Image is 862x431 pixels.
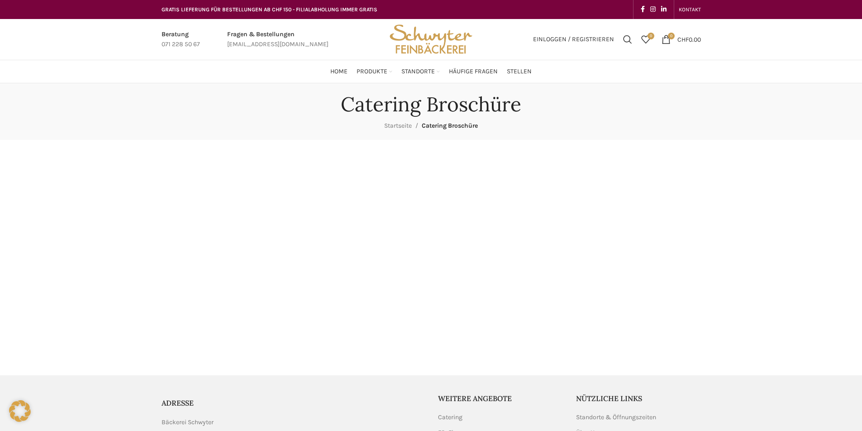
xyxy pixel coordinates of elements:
span: Standorte [401,67,435,76]
a: KONTAKT [679,0,701,19]
span: 0 [648,33,654,39]
span: ADRESSE [162,398,194,407]
h5: Nützliche Links [576,393,701,403]
span: Bäckerei Schwyter [162,417,214,427]
a: Standorte & Öffnungszeiten [576,413,657,422]
a: Instagram social link [648,3,658,16]
span: Produkte [357,67,387,76]
div: Main navigation [157,62,705,81]
a: 0 CHF0.00 [657,30,705,48]
a: Standorte [401,62,440,81]
a: Home [330,62,348,81]
span: Catering Broschüre [422,122,478,129]
bdi: 0.00 [677,35,701,43]
span: Stellen [507,67,532,76]
span: CHF [677,35,689,43]
a: Einloggen / Registrieren [529,30,619,48]
div: Meine Wunschliste [637,30,655,48]
a: Häufige Fragen [449,62,498,81]
span: Einloggen / Registrieren [533,36,614,43]
div: Secondary navigation [674,0,705,19]
a: Suchen [619,30,637,48]
a: Linkedin social link [658,3,669,16]
a: Stellen [507,62,532,81]
span: KONTAKT [679,6,701,13]
a: Startseite [384,122,412,129]
a: Produkte [357,62,392,81]
a: Catering [438,413,463,422]
span: Home [330,67,348,76]
span: Häufige Fragen [449,67,498,76]
img: Bäckerei Schwyter [386,19,475,60]
a: 0 [637,30,655,48]
a: Facebook social link [638,3,648,16]
h5: Weitere Angebote [438,393,563,403]
a: Site logo [386,35,475,43]
span: GRATIS LIEFERUNG FÜR BESTELLUNGEN AB CHF 150 - FILIALABHOLUNG IMMER GRATIS [162,6,377,13]
a: Infobox link [162,29,200,50]
span: 0 [668,33,675,39]
h1: Catering Broschüre [341,92,521,116]
a: Infobox link [227,29,329,50]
